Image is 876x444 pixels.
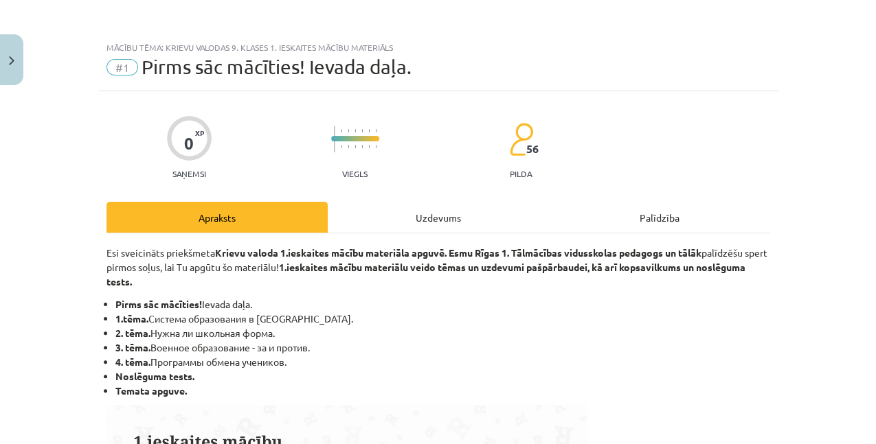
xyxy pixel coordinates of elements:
[341,129,342,132] img: icon-short-line-57e1e144782c952c97e751825c79c345078a6d821885a25fce030b3d8c18986b.svg
[106,202,328,233] div: Apraksts
[342,169,368,178] p: Viegls
[368,145,370,148] img: icon-short-line-57e1e144782c952c97e751825c79c345078a6d821885a25fce030b3d8c18986b.svg
[526,143,539,155] span: 56
[334,126,335,152] img: icon-long-line-d9ea69661e0d244f92f715978eff75569469978d946b2353a9bb055b3ed8787d.svg
[328,202,549,233] div: Uzdevums
[9,56,14,65] img: icon-close-lesson-0947bae3869378f0d4975bcd49f059093ad1ed9edebbc8119c70593378902aed.svg
[510,169,532,178] p: pilda
[115,312,148,325] strong: 1.tēma.
[115,384,187,397] strong: Temata apguve.
[195,129,204,137] span: XP
[106,246,770,289] p: Esi sveicināts priekšmeta palīdzēšu spert pirmos soļus, lai Tu apgūtu šo materiālu!
[115,370,194,382] strong: Noslēguma tests.
[115,312,770,326] li: Система образования в [GEOGRAPHIC_DATA].
[348,145,349,148] img: icon-short-line-57e1e144782c952c97e751825c79c345078a6d821885a25fce030b3d8c18986b.svg
[115,327,150,339] strong: 2. tēma.
[106,261,745,288] strong: 1.ieskaites mācību materiālu veido tēmas un uzdevumi pašpārbaudei, kā arī kopsavilkums un noslēgu...
[375,145,377,148] img: icon-short-line-57e1e144782c952c97e751825c79c345078a6d821885a25fce030b3d8c18986b.svg
[106,59,138,75] span: #1
[355,145,356,148] img: icon-short-line-57e1e144782c952c97e751825c79c345078a6d821885a25fce030b3d8c18986b.svg
[115,355,150,368] strong: 4. tēma.
[361,145,363,148] img: icon-short-line-57e1e144782c952c97e751825c79c345078a6d821885a25fce030b3d8c18986b.svg
[115,355,770,369] li: Программы обмена учеников.
[115,326,770,340] li: Нужна ли школьная форма.
[361,129,363,132] img: icon-short-line-57e1e144782c952c97e751825c79c345078a6d821885a25fce030b3d8c18986b.svg
[215,246,701,259] strong: Krievu valoda 1.ieskaites mācību materiāla apguvē. Esmu Rīgas 1. Tālmācības vidusskolas pedagogs ...
[184,134,194,153] div: 0
[509,122,533,156] img: students-c634bb4e5e11cddfef0936a35e636f08e4e9abd3cc4e673bd6f9a4125e45ecb1.svg
[348,129,349,132] img: icon-short-line-57e1e144782c952c97e751825c79c345078a6d821885a25fce030b3d8c18986b.svg
[355,129,356,132] img: icon-short-line-57e1e144782c952c97e751825c79c345078a6d821885a25fce030b3d8c18986b.svg
[368,129,370,132] img: icon-short-line-57e1e144782c952c97e751825c79c345078a6d821885a25fce030b3d8c18986b.svg
[115,297,770,312] li: Ievada daļa.
[167,169,212,178] p: Saņemsi
[142,56,412,78] span: Pirms sāc mācīties! Ievada daļa.
[549,202,770,233] div: Palīdzība
[115,298,202,310] strong: Pirms sāc mācīties!
[106,43,770,52] div: Mācību tēma: Krievu valodas 9. klases 1. ieskaites mācību materiāls
[115,340,770,355] li: Военное образование - за и против.
[341,145,342,148] img: icon-short-line-57e1e144782c952c97e751825c79c345078a6d821885a25fce030b3d8c18986b.svg
[375,129,377,132] img: icon-short-line-57e1e144782c952c97e751825c79c345078a6d821885a25fce030b3d8c18986b.svg
[115,341,150,353] strong: 3. tēma.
